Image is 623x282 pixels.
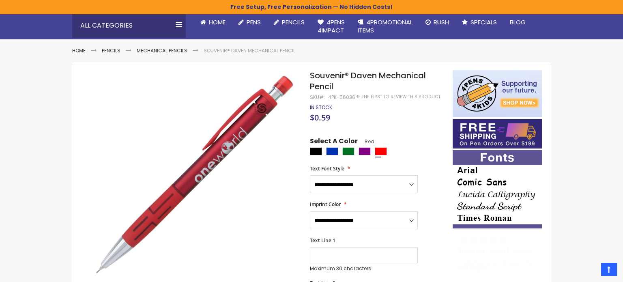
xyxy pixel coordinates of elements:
a: Pencils [267,13,311,31]
div: Availability [310,104,332,111]
img: red-souvenir-daven-mechanical-pencil-56036_1.jpg [88,69,299,280]
span: Text Font Style [310,165,344,172]
span: CO [515,247,524,255]
div: All Categories [72,13,186,38]
p: Maximum 30 characters [310,265,418,272]
a: Blog [503,13,532,31]
a: Home [194,13,232,31]
a: 4Pens4impact [311,13,351,40]
span: $0.59 [310,112,330,123]
span: Select A Color [310,137,358,148]
span: [PERSON_NAME] [458,247,512,255]
span: Red [358,138,374,145]
span: Blog [510,18,526,26]
span: [GEOGRAPHIC_DATA] [526,247,585,255]
a: Mechanical Pencils [137,47,187,54]
a: Be the first to review this product [355,94,440,100]
div: Red [375,147,387,155]
a: Specials [455,13,503,31]
span: Specials [470,18,497,26]
span: Text Line 1 [310,237,335,244]
div: Customer service is great and very helpful [458,260,537,278]
img: Free shipping on orders over $199 [453,119,542,149]
img: 4pens 4 kids [453,70,542,117]
span: 4Pens 4impact [318,18,345,34]
strong: SKU [310,94,325,101]
span: Home [209,18,226,26]
img: font-personalization-examples [453,150,542,228]
a: Pens [232,13,267,31]
span: Imprint Color [310,201,341,208]
span: Rush [434,18,449,26]
span: In stock [310,104,332,111]
div: 4PK-56036 [328,94,355,101]
div: Purple [359,147,371,155]
a: 4PROMOTIONALITEMS [351,13,419,40]
span: Pens [247,18,261,26]
a: Rush [419,13,455,31]
div: Blue [326,147,338,155]
span: Pencils [282,18,305,26]
div: Black [310,147,322,155]
a: Pencils [102,47,120,54]
a: Top [601,263,617,276]
li: Souvenir® Daven Mechanical Pencil [204,47,295,54]
span: 4PROMOTIONAL ITEMS [358,18,412,34]
div: Green [342,147,354,155]
a: Home [72,47,86,54]
span: Souvenir® Daven Mechanical Pencil [310,70,426,92]
span: - , [512,247,585,255]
